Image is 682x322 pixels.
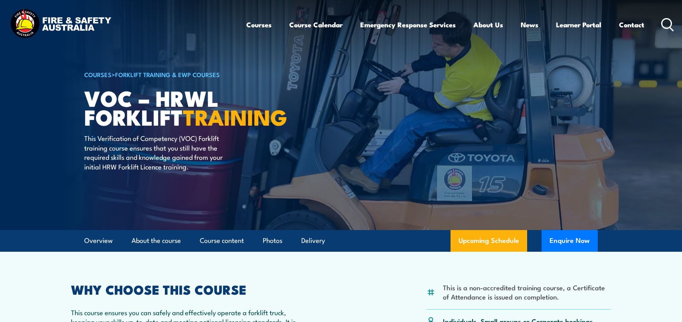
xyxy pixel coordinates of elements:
a: Course Calendar [289,14,343,35]
li: This is a non-accredited training course, a Certificate of Attendance is issued on completion. [443,283,611,302]
a: Upcoming Schedule [451,230,527,252]
p: This Verification of Competency (VOC) Forklift training course ensures that you still have the re... [84,133,231,171]
a: About Us [473,14,503,35]
h1: VOC – HRWL Forklift [84,88,282,126]
a: Courses [246,14,272,35]
a: News [521,14,538,35]
button: Enquire Now [542,230,598,252]
strong: TRAINING [183,100,287,133]
h2: WHY CHOOSE THIS COURSE [71,283,305,295]
a: Learner Portal [556,14,601,35]
a: Delivery [301,230,325,251]
a: Course content [200,230,244,251]
a: About the course [132,230,181,251]
a: Photos [263,230,282,251]
a: COURSES [84,70,112,79]
a: Emergency Response Services [360,14,456,35]
a: Contact [619,14,644,35]
a: Overview [84,230,113,251]
h6: > [84,69,282,79]
a: Forklift Training & EWP Courses [115,70,220,79]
